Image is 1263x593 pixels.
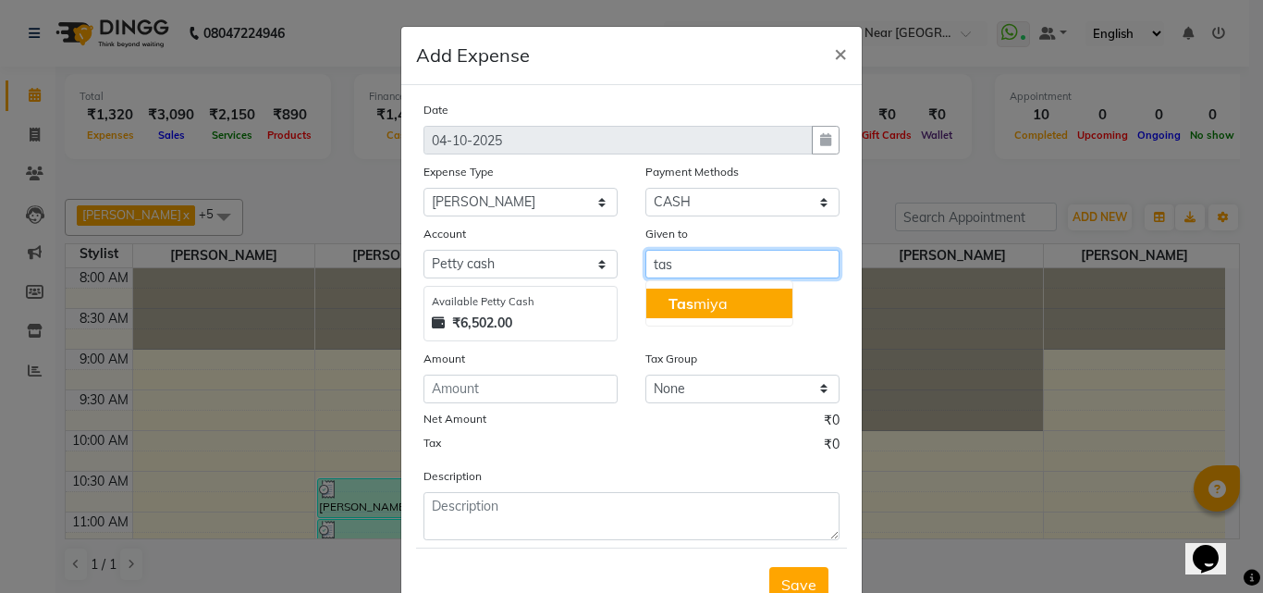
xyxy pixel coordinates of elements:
label: Given to [645,226,688,242]
button: Close [819,27,862,79]
label: Amount [423,351,465,367]
input: Amount [423,375,618,403]
label: Tax Group [645,351,697,367]
label: Description [423,468,482,485]
div: Available Petty Cash [432,294,609,310]
label: Expense Type [423,164,494,180]
span: ₹0 [824,411,840,435]
label: Account [423,226,466,242]
input: Given to [645,250,840,278]
span: Tas [668,294,693,313]
span: × [834,39,847,67]
span: ₹0 [824,435,840,459]
label: Date [423,102,448,118]
label: Net Amount [423,411,486,427]
label: Tax [423,435,441,451]
label: Payment Methods [645,164,739,180]
strong: ₹6,502.00 [452,314,512,333]
ngb-highlight: miya [668,294,728,313]
h5: Add Expense [416,42,530,69]
iframe: chat widget [1185,519,1245,574]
